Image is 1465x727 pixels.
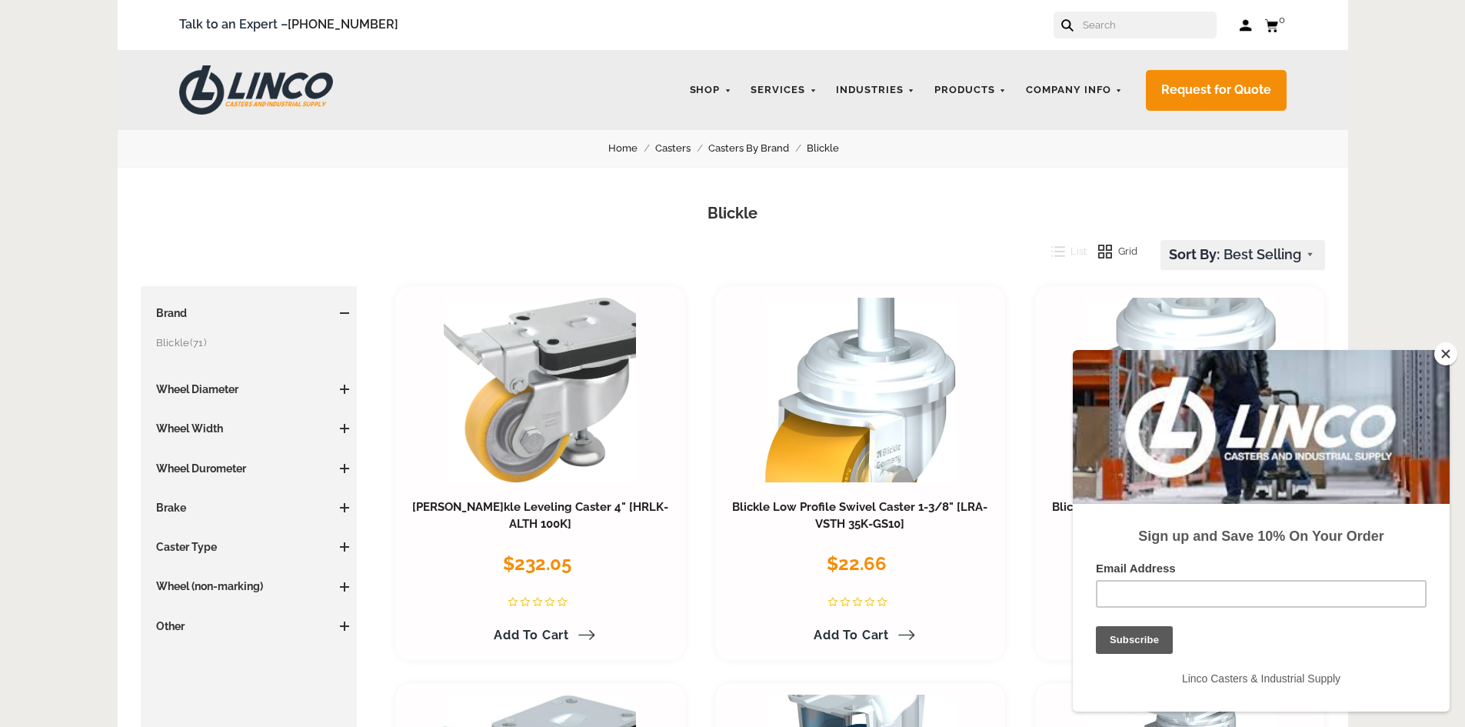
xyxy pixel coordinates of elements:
img: LINCO CASTERS & INDUSTRIAL SUPPLY [179,65,333,115]
strong: Sign up and Save 10% On Your Order [65,178,311,194]
a: Services [743,75,824,105]
span: Talk to an Expert – [179,15,398,35]
input: Subscribe [23,276,100,304]
a: Shop [682,75,740,105]
a: [PERSON_NAME]kle Leveling Caster 4" [HRLK-ALTH 100K] [412,500,668,531]
input: Search [1081,12,1217,38]
a: Add to Cart [804,622,915,649]
a: Casters [655,140,708,157]
h3: Other [148,619,350,634]
h3: Wheel Durometer [148,461,350,476]
a: Blickle(71) [156,335,350,352]
span: $232.05 [503,552,571,575]
a: Add to Cart [484,622,595,649]
a: 0 [1264,15,1287,35]
span: (71) [190,337,206,348]
a: Blickle [807,140,857,157]
h3: Wheel Diameter [148,382,350,397]
a: Blickle Low Profile Swivel Caster 1-3/8" [LRA-VSTH 35K-GS10] [732,500,987,531]
a: Industries [828,75,923,105]
span: Add to Cart [814,628,889,642]
button: List [1040,240,1087,263]
span: $22.66 [827,552,887,575]
a: Home [608,140,655,157]
span: Linco Casters & Industrial Supply [109,322,268,335]
button: Grid [1087,240,1137,263]
a: Blickle Low Profile Swivel Caster 1-3/8" [LRA-VSTH 35K] [1052,500,1307,531]
a: Log in [1240,18,1253,33]
h3: Caster Type [148,539,350,555]
h3: Wheel (non-marking) [148,579,350,594]
button: Close [1434,342,1457,365]
a: Products [927,75,1014,105]
a: Request for Quote [1146,70,1287,111]
h3: Wheel Width [148,421,350,436]
h3: Brake [148,500,350,515]
h3: Brand [148,305,350,321]
span: Add to Cart [494,628,569,642]
h1: Blickle [141,202,1325,225]
a: [PHONE_NUMBER] [288,17,398,32]
label: Email Address [23,212,354,230]
a: Casters By Brand [708,140,807,157]
a: Company Info [1018,75,1130,105]
span: 0 [1279,14,1285,25]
